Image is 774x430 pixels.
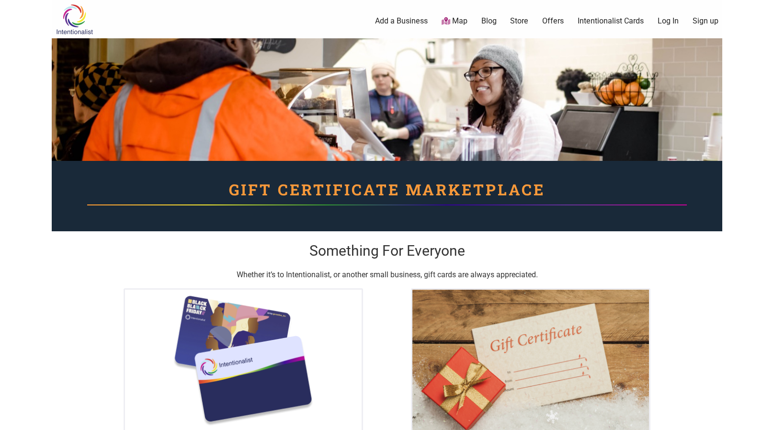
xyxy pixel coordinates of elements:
a: Sign up [693,16,718,26]
img: Customer and business owner at register [52,38,722,192]
a: Add a Business [375,16,428,26]
div: Gift Certificate Marketplace [52,161,722,231]
a: Blog [481,16,497,26]
a: Store [510,16,528,26]
img: Intentionalist [52,4,97,35]
p: Whether it’s to Intentionalist, or another small business, gift cards are always appreciated. [119,269,655,281]
a: Offers [542,16,564,26]
a: Log In [658,16,679,26]
h2: Something For Everyone [119,241,655,261]
a: Intentionalist Cards [578,16,644,26]
a: Map [442,16,467,27]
